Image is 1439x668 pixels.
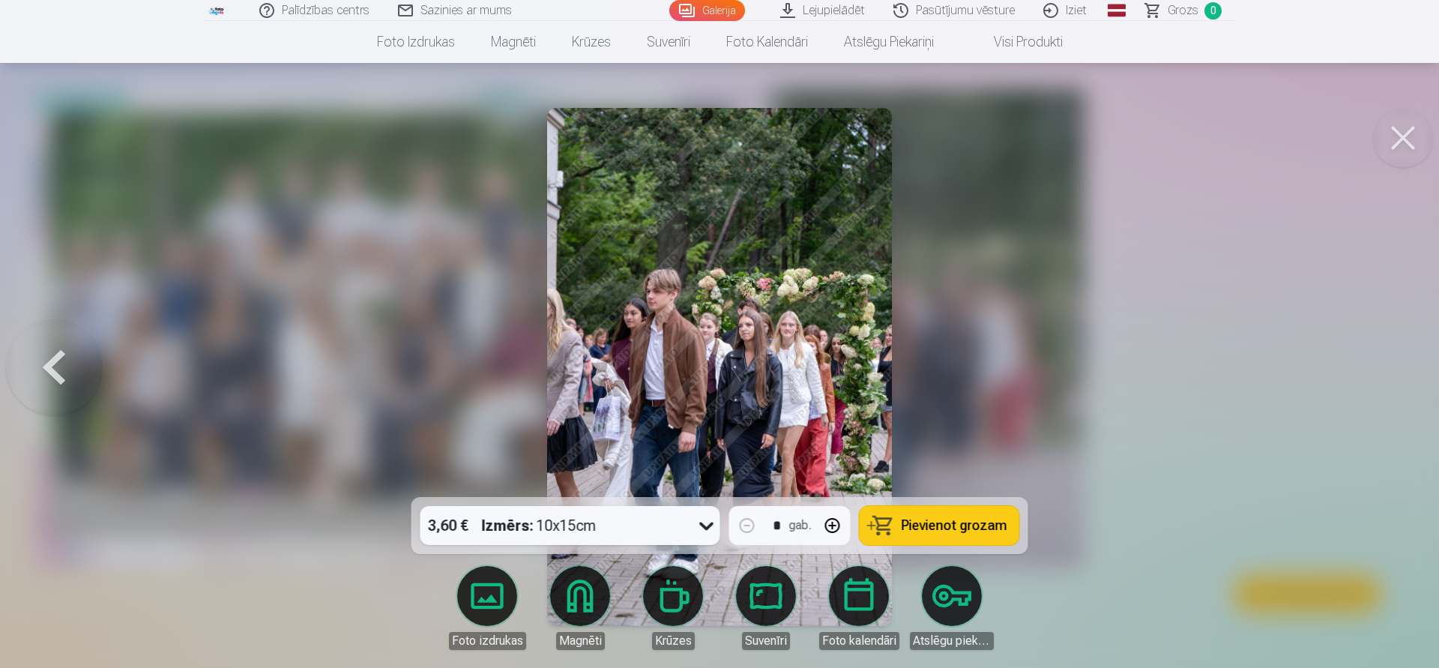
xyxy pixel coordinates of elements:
div: 10x15cm [482,506,597,545]
a: Atslēgu piekariņi [826,21,952,63]
a: Foto izdrukas [359,21,473,63]
div: gab. [789,517,812,535]
a: Krūzes [554,21,629,63]
span: Grozs [1168,1,1198,19]
a: Foto kalendāri [708,21,826,63]
button: Pievienot grozam [860,506,1019,545]
a: Magnēti [473,21,554,63]
img: /fa3 [208,6,225,15]
span: Pievienot grozam [902,519,1007,532]
a: Suvenīri [629,21,708,63]
span: 0 [1204,2,1222,19]
a: Visi produkti [952,21,1081,63]
div: 3,60 € [420,506,476,545]
strong: Izmērs : [482,515,534,536]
